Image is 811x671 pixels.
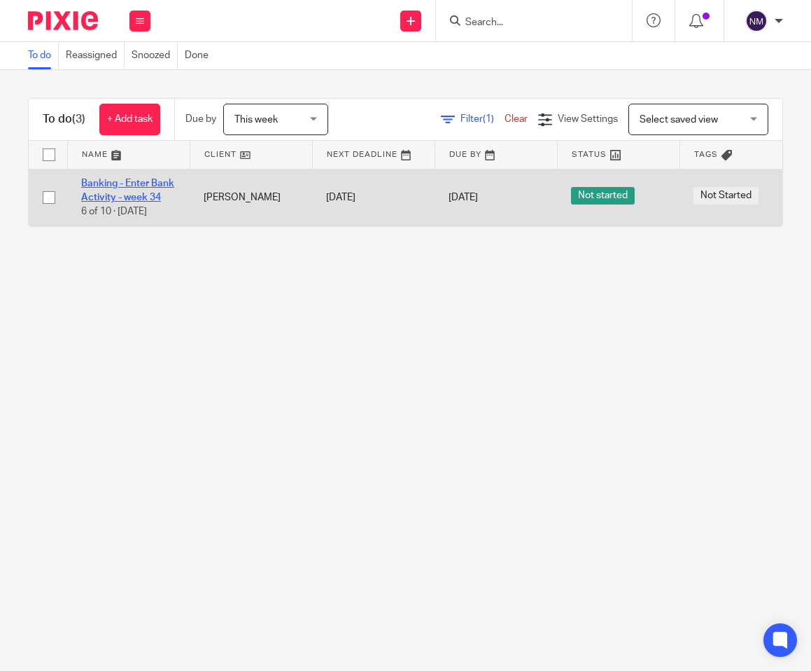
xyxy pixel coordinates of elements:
td: [PERSON_NAME] [190,169,312,226]
img: svg%3E [745,10,768,32]
a: Banking - Enter Bank Activity - week 34 [81,179,174,202]
a: + Add task [99,104,160,135]
span: Filter [460,114,505,124]
span: Not Started [693,187,759,205]
span: View Settings [558,114,618,124]
a: Snoozed [132,42,178,69]
a: Done [185,42,216,69]
span: Not started [571,187,635,205]
a: Clear [505,114,528,124]
span: Tags [694,151,718,158]
span: (3) [72,113,85,125]
span: This week [234,115,278,125]
td: [DATE] [312,169,435,226]
span: 6 of 10 · [DATE] [81,207,147,216]
h1: To do [43,112,85,127]
span: Select saved view [640,115,718,125]
span: (1) [483,114,494,124]
input: Search [464,17,590,29]
a: Reassigned [66,42,125,69]
a: To do [28,42,59,69]
span: [DATE] [449,193,478,202]
p: Due by [185,112,216,126]
img: Pixie [28,11,98,30]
